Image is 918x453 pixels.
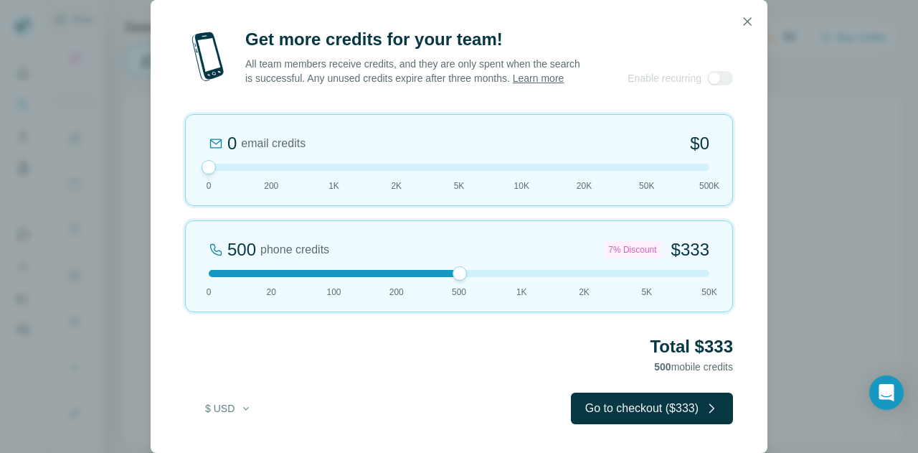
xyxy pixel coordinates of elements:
[514,179,529,192] span: 10K
[227,238,256,261] div: 500
[185,28,231,85] img: mobile-phone
[579,286,590,299] span: 2K
[391,179,402,192] span: 2K
[571,393,733,424] button: Go to checkout ($333)
[654,361,671,373] span: 500
[185,335,733,358] h2: Total $333
[699,179,719,192] span: 500K
[628,71,701,85] span: Enable recurring
[690,132,709,155] span: $0
[671,238,709,261] span: $333
[241,135,306,152] span: email credits
[326,286,341,299] span: 100
[577,179,592,192] span: 20K
[639,179,654,192] span: 50K
[604,241,661,258] div: 7% Discount
[454,179,465,192] span: 5K
[516,286,527,299] span: 1K
[328,179,339,192] span: 1K
[701,286,716,299] span: 50K
[207,179,212,192] span: 0
[264,179,278,192] span: 200
[260,241,329,258] span: phone credits
[227,132,237,155] div: 0
[267,286,276,299] span: 20
[869,375,904,410] div: Open Intercom Messenger
[389,286,404,299] span: 200
[641,286,652,299] span: 5K
[245,57,582,85] p: All team members receive credits, and they are only spent when the search is successful. Any unus...
[654,361,733,373] span: mobile credits
[207,286,212,299] span: 0
[195,396,262,421] button: $ USD
[452,286,466,299] span: 500
[513,73,564,84] a: Learn more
